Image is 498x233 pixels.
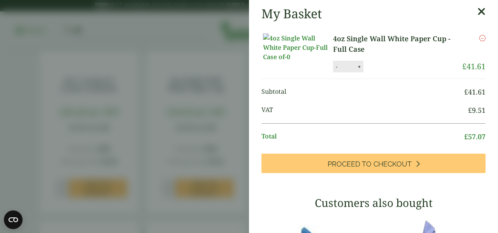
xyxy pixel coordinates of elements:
bdi: 41.61 [462,61,486,72]
button: + [355,63,363,70]
span: £ [468,105,472,115]
a: 4oz Single Wall White Paper Cup - Full Case [333,33,462,54]
button: - [333,63,340,70]
span: Total [261,131,464,142]
a: Proceed to Checkout [261,154,486,173]
bdi: 41.61 [464,87,486,96]
h2: My Basket [261,6,322,21]
span: £ [464,132,468,141]
span: VAT [261,105,468,116]
button: Open CMP widget [4,210,23,229]
bdi: 9.51 [468,105,486,115]
a: Remove this item [479,33,486,43]
img: 4oz Single Wall White Paper Cup-Full Case of-0 [263,33,333,61]
bdi: 57.07 [464,132,486,141]
span: £ [464,87,468,96]
span: £ [462,61,466,72]
h3: Customers also bought [261,196,486,210]
span: Proceed to Checkout [328,160,412,168]
span: Subtotal [261,87,464,97]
